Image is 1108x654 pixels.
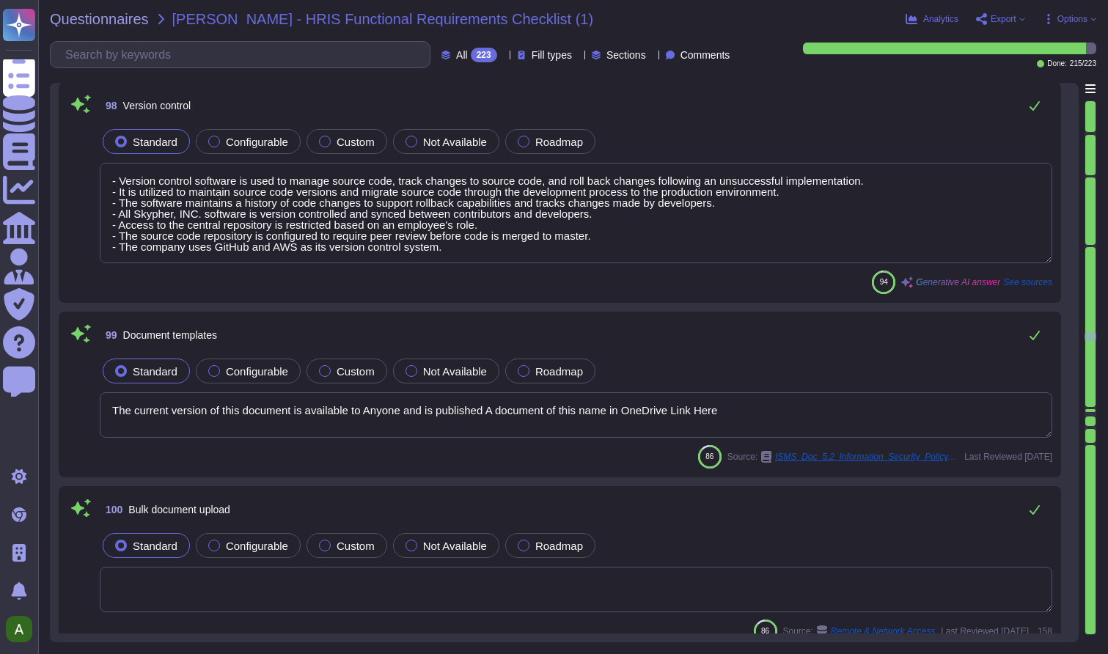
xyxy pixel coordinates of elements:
textarea: The current version of this document is available to Anyone and is published A document of this n... [100,392,1052,438]
textarea: - Version control software is used to manage source code, track changes to source code, and roll ... [100,163,1052,263]
span: Sections [606,50,646,60]
span: All [456,50,468,60]
span: Fill types [532,50,572,60]
span: 158 [1035,627,1052,636]
span: Last Reviewed [DATE] [941,627,1029,636]
span: Roadmap [535,136,583,148]
span: Source: [727,451,958,463]
img: user [6,616,32,642]
span: Not Available [423,365,487,378]
span: Analytics [923,15,958,23]
span: Standard [133,365,177,378]
span: Configurable [226,540,288,552]
span: 215 / 223 [1070,60,1096,67]
span: 98 [100,100,117,111]
span: Version control [123,100,191,111]
span: Export [991,15,1016,23]
span: Comments [680,50,730,60]
span: Custom [337,136,375,148]
span: Source: [783,625,936,637]
span: Options [1057,15,1087,23]
span: 86 [705,452,713,460]
button: user [3,613,43,645]
span: Roadmap [535,365,583,378]
span: Generative AI answer [916,278,1000,287]
span: ISMS_Doc_5.2_Information_Security_Policy.pdf [775,452,958,461]
span: 99 [100,330,117,340]
span: Configurable [226,136,288,148]
span: Not Available [423,540,487,552]
span: Remote & Network Access [831,627,935,636]
span: Custom [337,365,375,378]
span: Done: [1047,60,1067,67]
span: Roadmap [535,540,583,552]
span: Custom [337,540,375,552]
span: Standard [133,540,177,552]
span: Document templates [123,329,217,341]
span: Questionnaires [50,12,149,26]
span: Bulk document upload [128,504,230,515]
button: Analytics [906,13,958,25]
span: 86 [761,627,769,635]
span: 100 [100,504,122,515]
span: Last Reviewed [DATE] [964,452,1052,461]
span: 94 [880,278,888,286]
input: Search by keywords [58,42,430,67]
span: Not Available [423,136,487,148]
span: Standard [133,136,177,148]
span: See sources [1003,278,1052,287]
div: 223 [471,48,497,62]
span: Configurable [226,365,288,378]
span: [PERSON_NAME] - HRIS Functional Requirements Checklist (1) [172,12,594,26]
